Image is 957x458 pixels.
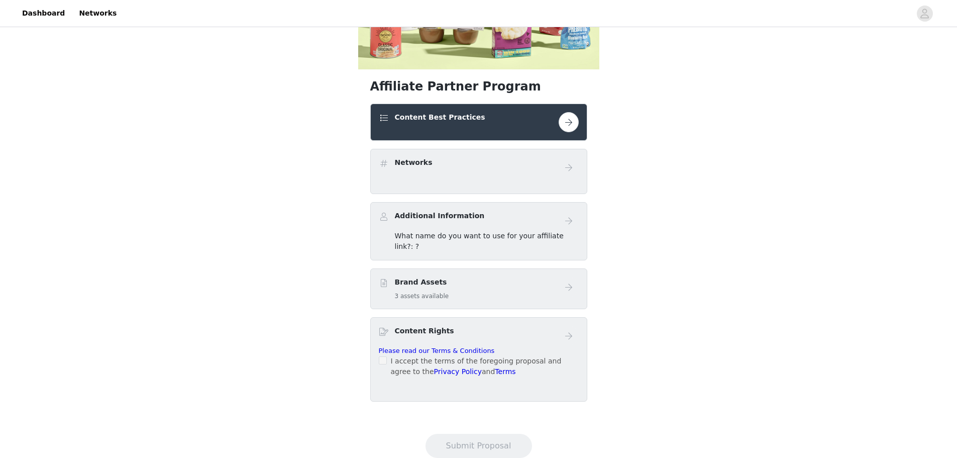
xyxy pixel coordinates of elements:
h4: Content Rights [395,326,454,336]
a: Privacy Policy [434,368,482,376]
div: Content Best Practices [370,104,587,141]
h1: Affiliate Partner Program [370,77,587,96]
h4: Brand Assets [395,277,449,288]
button: Submit Proposal [426,434,532,458]
div: Additional Information [370,202,587,260]
div: Networks [370,149,587,194]
a: Please read our Terms & Conditions [379,347,495,354]
p: I accept the terms of the foregoing proposal and agree to the and [391,356,579,377]
h5: 3 assets available [395,292,449,301]
a: Terms [495,368,515,376]
div: Content Rights [370,317,587,402]
div: Brand Assets [370,268,587,309]
div: avatar [920,6,929,22]
h4: Additional Information [395,211,485,221]
span: What name do you want to use for your affiliate link?: ? [395,232,564,250]
h4: Content Best Practices [395,112,485,123]
h4: Networks [395,157,433,168]
a: Networks [73,2,123,25]
a: Dashboard [16,2,71,25]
